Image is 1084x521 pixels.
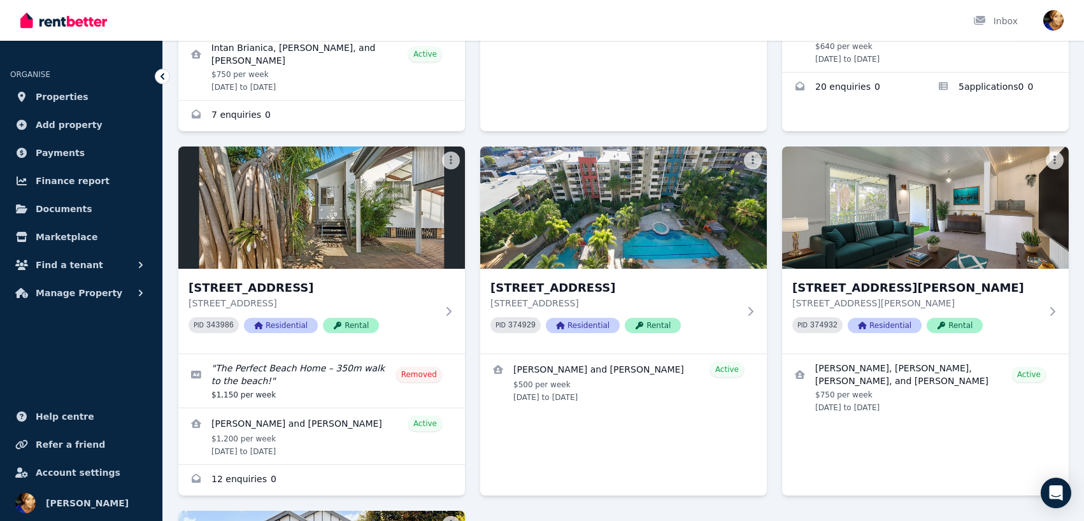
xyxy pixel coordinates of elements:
[792,297,1041,310] p: [STREET_ADDRESS][PERSON_NAME]
[36,89,89,104] span: Properties
[792,279,1041,297] h3: [STREET_ADDRESS][PERSON_NAME]
[178,408,465,464] a: View details for Aaron Claridge and Angela Altus
[36,465,120,480] span: Account settings
[10,224,152,250] a: Marketplace
[189,297,437,310] p: [STREET_ADDRESS]
[480,146,767,269] img: 50/35 Gotha St, Fortitude Valley
[10,168,152,194] a: Finance report
[189,279,437,297] h3: [STREET_ADDRESS]
[490,297,739,310] p: [STREET_ADDRESS]
[178,146,465,269] img: 34 Seventh Avenue, Palm Beach
[10,280,152,306] button: Manage Property
[36,437,105,452] span: Refer a friend
[46,496,129,511] span: [PERSON_NAME]
[782,146,1069,269] img: 54 Stafford St, Paddington
[625,318,681,333] span: Rental
[782,354,1069,420] a: View details for Angela Campos, Emma Bible, Ella Peart, and Andrew Peart
[1041,478,1071,508] div: Open Intercom Messenger
[480,146,767,353] a: 50/35 Gotha St, Fortitude Valley[STREET_ADDRESS][STREET_ADDRESS]PID 374929ResidentialRental
[508,321,536,330] code: 374929
[496,322,506,329] small: PID
[927,318,983,333] span: Rental
[782,16,1069,72] a: View details for Jack Lewis and Emily Andrews
[848,318,922,333] span: Residential
[810,321,838,330] code: 374932
[178,146,465,353] a: 34 Seventh Avenue, Palm Beach[STREET_ADDRESS][STREET_ADDRESS]PID 343986ResidentialRental
[36,257,103,273] span: Find a tenant
[36,145,85,161] span: Payments
[20,11,107,30] img: RentBetter
[782,73,925,103] a: Enquiries for 31 Sirus St, Eagleby
[244,318,318,333] span: Residential
[1043,10,1064,31] img: Lauren Epps
[925,73,1069,103] a: Applications for 31 Sirus St, Eagleby
[10,112,152,138] a: Add property
[194,322,204,329] small: PID
[973,15,1018,27] div: Inbox
[490,279,739,297] h3: [STREET_ADDRESS]
[744,152,762,169] button: More options
[10,196,152,222] a: Documents
[10,140,152,166] a: Payments
[36,117,103,132] span: Add property
[10,70,50,79] span: ORGANISE
[10,84,152,110] a: Properties
[36,409,94,424] span: Help centre
[323,318,379,333] span: Rental
[10,432,152,457] a: Refer a friend
[178,34,465,100] a: View details for Intan Brianica, Silu Di, and Mazaya Azelia
[10,404,152,429] a: Help centre
[206,321,234,330] code: 343986
[178,101,465,131] a: Enquiries for 2/179 Sir Fred Schonell Dr, St Lucia
[36,173,110,189] span: Finance report
[10,460,152,485] a: Account settings
[1046,152,1064,169] button: More options
[36,201,92,217] span: Documents
[178,465,465,496] a: Enquiries for 34 Seventh Avenue, Palm Beach
[36,285,122,301] span: Manage Property
[15,493,36,513] img: Lauren Epps
[178,354,465,408] a: Edit listing: The Perfect Beach Home – 350m walk to the beach!
[442,152,460,169] button: More options
[797,322,808,329] small: PID
[546,318,620,333] span: Residential
[480,354,767,410] a: View details for Richard and Fe Gamble
[36,229,97,245] span: Marketplace
[782,146,1069,353] a: 54 Stafford St, Paddington[STREET_ADDRESS][PERSON_NAME][STREET_ADDRESS][PERSON_NAME]PID 374932Res...
[10,252,152,278] button: Find a tenant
